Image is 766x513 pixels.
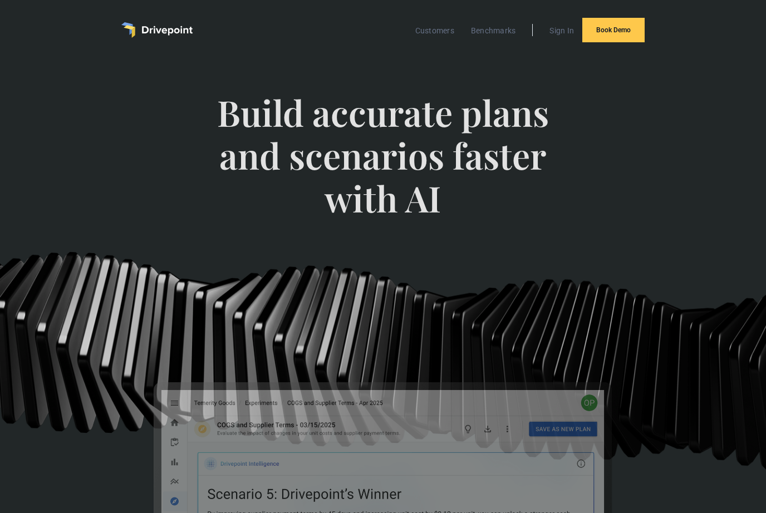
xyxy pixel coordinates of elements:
a: Book Demo [582,18,645,42]
span: Build accurate plans and scenarios faster with AI [210,91,556,241]
a: Sign In [544,23,580,38]
a: Benchmarks [465,23,522,38]
a: home [121,22,193,38]
a: Customers [410,23,460,38]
